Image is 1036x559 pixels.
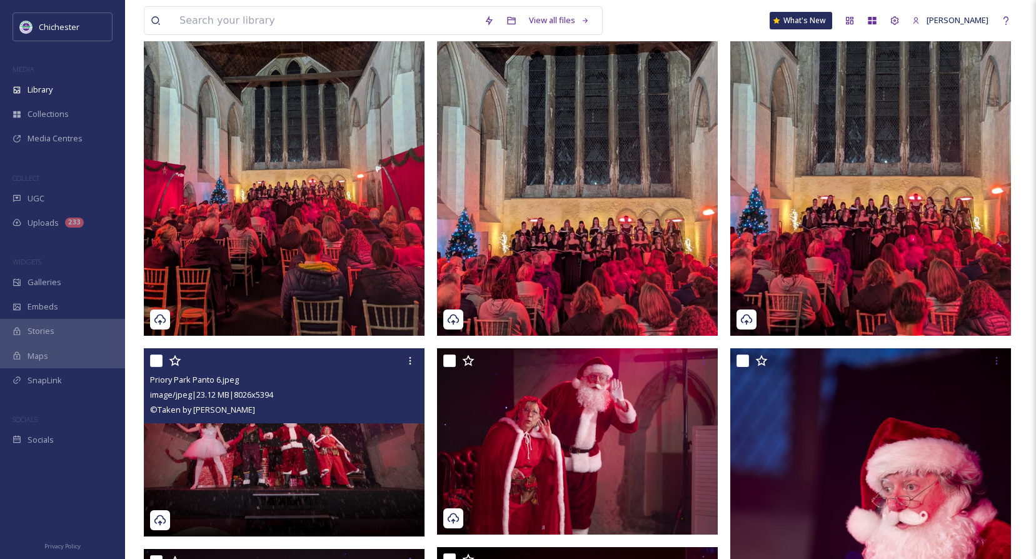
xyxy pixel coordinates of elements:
[20,21,33,33] img: Logo_of_Chichester_District_Council.png
[13,415,38,424] span: SOCIALS
[770,12,832,29] a: What's New
[173,7,478,34] input: Search your library
[150,389,273,400] span: image/jpeg | 23.12 MB | 8026 x 5394
[28,325,54,337] span: Stories
[28,217,59,229] span: Uploads
[28,350,48,362] span: Maps
[28,108,69,120] span: Collections
[13,257,41,266] span: WIDGETS
[28,84,53,96] span: Library
[28,133,83,144] span: Media Centres
[150,374,239,385] span: Priory Park Panto 6.jpeg
[13,173,39,183] span: COLLECT
[28,276,61,288] span: Galleries
[44,542,81,550] span: Privacy Policy
[13,64,34,74] span: MEDIA
[65,218,84,228] div: 233
[39,21,79,33] span: Chichester
[523,8,596,33] a: View all files
[144,348,425,536] img: Priory Park Panto 6.jpeg
[906,8,995,33] a: [PERSON_NAME]
[150,404,255,415] span: © Taken by [PERSON_NAME]
[28,193,44,204] span: UGC
[437,348,718,535] img: Priory Park Panto 7.jpeg
[28,301,58,313] span: Embeds
[927,14,988,26] span: [PERSON_NAME]
[28,375,62,386] span: SnapLink
[44,538,81,553] a: Privacy Policy
[28,434,54,446] span: Socials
